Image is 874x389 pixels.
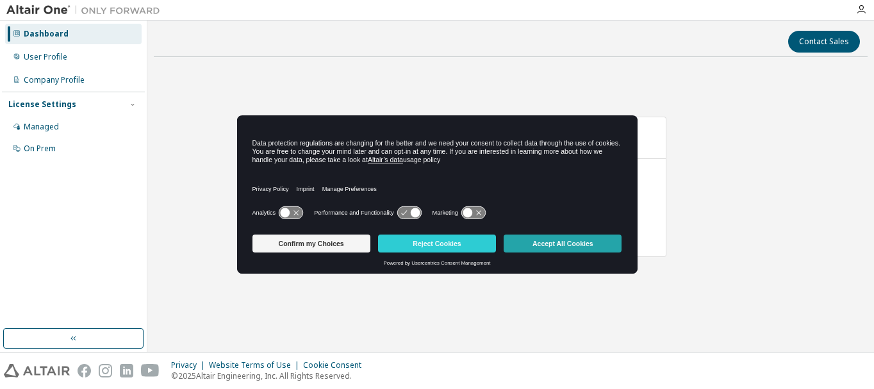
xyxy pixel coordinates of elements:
[120,364,133,377] img: linkedin.svg
[171,360,209,370] div: Privacy
[24,122,59,132] div: Managed
[141,364,160,377] img: youtube.svg
[24,75,85,85] div: Company Profile
[171,370,369,381] p: © 2025 Altair Engineering, Inc. All Rights Reserved.
[8,99,76,110] div: License Settings
[6,4,167,17] img: Altair One
[24,144,56,154] div: On Prem
[24,29,69,39] div: Dashboard
[209,360,303,370] div: Website Terms of Use
[303,360,369,370] div: Cookie Consent
[788,31,860,53] button: Contact Sales
[78,364,91,377] img: facebook.svg
[4,364,70,377] img: altair_logo.svg
[24,52,67,62] div: User Profile
[99,364,112,377] img: instagram.svg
